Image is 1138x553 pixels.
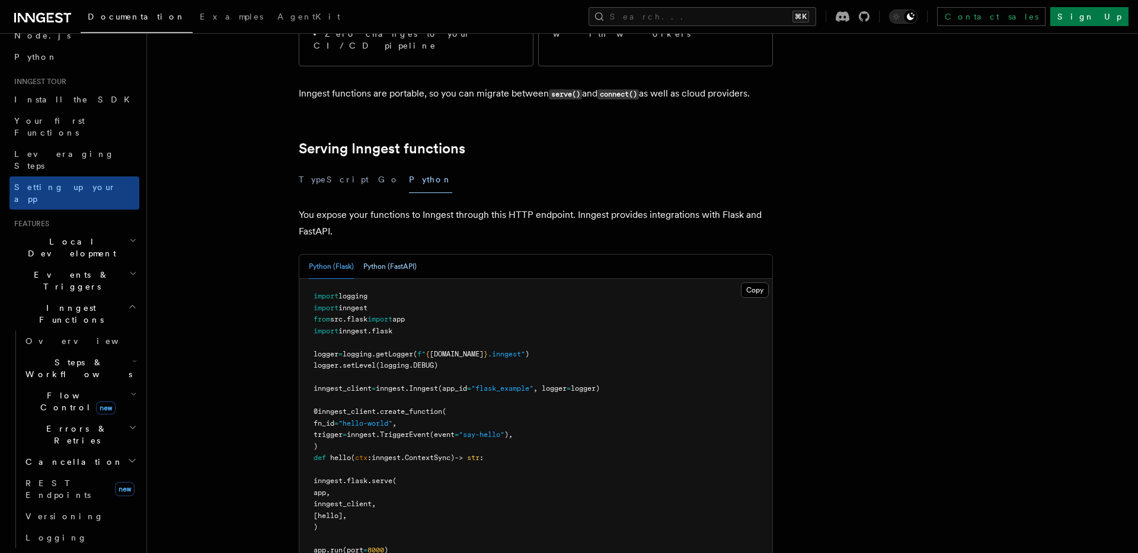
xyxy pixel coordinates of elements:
span: } [484,350,488,358]
span: "flask_example" [471,384,533,393]
span: Your first Functions [14,116,85,137]
span: " [421,350,426,358]
span: inngest [338,304,367,312]
div: Inngest Functions [9,330,139,548]
a: Documentation [81,4,193,33]
span: . [343,315,347,323]
span: Steps & Workflows [21,356,132,380]
span: ( [413,350,417,358]
a: AgentKit [270,4,347,32]
span: getLogger [376,350,413,358]
button: Steps & Workflows [21,352,139,385]
span: = [338,350,343,358]
button: Flow Controlnew [21,385,139,418]
span: = [567,384,571,393]
span: ) [314,523,318,531]
span: { [426,350,430,358]
span: Events & Triggers [9,269,129,292]
a: Your first Functions [9,110,139,143]
span: Errors & Retries [21,423,129,446]
span: import [314,327,338,335]
a: Contact sales [937,7,1046,26]
span: inngest [338,327,367,335]
span: , [392,419,397,427]
span: logging [338,292,367,300]
li: Zero changes to your CI/CD pipeline [314,28,519,52]
code: connect() [597,89,639,99]
button: Go [378,166,399,193]
span: . [367,477,372,485]
span: flask [372,327,392,335]
a: Leveraging Steps [9,143,139,176]
p: You expose your functions to Inngest through this HTTP endpoint. Inngest provides integrations wi... [299,207,773,240]
span: = [343,430,347,439]
span: (logging.DEBUG) [376,361,438,369]
span: inngest [372,454,401,462]
button: Python [409,166,452,193]
span: app [392,315,405,323]
span: import [367,315,392,323]
span: : [367,454,372,462]
span: create_function [380,407,442,416]
span: inngest_client [314,384,372,393]
span: ( [392,477,397,485]
button: Cancellation [21,451,139,472]
button: Search...⌘K [589,7,816,26]
span: ctx [355,454,367,462]
span: inngest. [347,430,380,439]
span: inngest_client, [314,500,376,508]
span: fn_id [314,419,334,427]
button: Errors & Retries [21,418,139,451]
span: [hello], [314,512,347,520]
a: Examples [193,4,270,32]
span: ), [504,430,513,439]
span: . [405,384,409,393]
button: Local Development [9,231,139,264]
span: Inngest Functions [9,302,128,326]
span: new [115,482,135,496]
span: TriggerEvent [380,430,430,439]
span: serve [372,477,392,485]
a: Overview [21,330,139,352]
span: -> [455,454,463,462]
code: serve() [549,89,582,99]
span: Python [14,52,57,62]
span: REST Endpoints [25,478,91,500]
span: logger) [571,384,600,393]
a: Sign Up [1050,7,1129,26]
span: (app_id [438,384,467,393]
span: trigger [314,430,343,439]
span: inngest [314,477,343,485]
span: . [372,350,376,358]
span: Versioning [25,512,104,521]
button: Python (Flask) [309,255,354,279]
span: : [480,454,484,462]
button: Events & Triggers [9,264,139,297]
span: inngest [376,384,405,393]
a: REST Endpointsnew [21,472,139,506]
span: , logger [533,384,567,393]
span: Flow Control [21,390,130,413]
span: = [467,384,471,393]
a: Install the SDK [9,89,139,110]
span: Examples [200,12,263,21]
span: hello [330,454,351,462]
button: Python (FastAPI) [363,255,417,279]
span: Overview [25,336,148,346]
span: AgentKit [277,12,340,21]
span: Logging [25,533,87,542]
kbd: ⌘K [792,11,809,22]
span: Cancellation [21,456,123,468]
button: TypeScript [299,166,369,193]
span: logging [343,350,372,358]
span: import [314,292,338,300]
span: "hello-world" [338,419,392,427]
span: . [376,407,380,416]
button: Copy [741,282,769,298]
span: from [314,315,330,323]
span: ) [314,442,318,451]
span: Documentation [88,12,186,21]
a: Node.js [9,25,139,46]
span: @inngest_client [314,407,376,416]
span: flask [347,477,367,485]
